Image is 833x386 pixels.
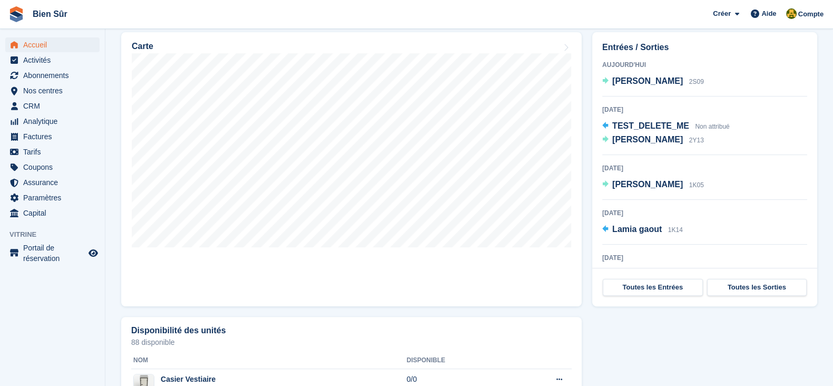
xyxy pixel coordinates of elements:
a: TEST_DELETE_ME Non attribué [602,120,730,133]
span: Abonnements [23,68,86,83]
div: [DATE] [602,163,807,173]
span: 1K14 [668,226,683,234]
a: [PERSON_NAME] 1K05 [602,178,704,192]
div: Aujourd'hui [602,60,807,70]
span: Factures [23,129,86,144]
a: menu [5,160,100,175]
div: [DATE] [602,253,807,263]
span: Assurance [23,175,86,190]
span: Aide [761,8,776,19]
a: menu [5,175,100,190]
h2: Entrées / Sorties [602,41,807,54]
h2: Disponibilité des unités [131,326,226,335]
a: menu [5,37,100,52]
a: Bien Sûr [28,5,72,23]
th: Disponible [407,352,512,369]
a: menu [5,83,100,98]
a: menu [5,114,100,129]
img: stora-icon-8386f47178a22dfd0bd8f6a31ec36ba5ce8667c1dd55bd0f319d3a0aa187defe.svg [8,6,24,22]
span: CRM [23,99,86,113]
a: Boutique d'aperçu [87,247,100,259]
img: Fatima Kelaaoui [786,8,797,19]
a: Toutes les Sorties [707,279,807,296]
a: menu [5,243,100,264]
span: Coupons [23,160,86,175]
h2: Carte [132,42,153,51]
div: [DATE] [602,105,807,114]
a: Carte [121,32,582,306]
span: Portail de réservation [23,243,86,264]
span: Activités [23,53,86,67]
p: 88 disponible [131,339,572,346]
span: Analytique [23,114,86,129]
span: Lamia gaout [612,225,662,234]
span: [PERSON_NAME] [612,180,683,189]
span: 1K05 [689,181,704,189]
a: menu [5,144,100,159]
span: Nos centres [23,83,86,98]
span: [PERSON_NAME] [612,76,683,85]
a: [PERSON_NAME] 2S09 [602,75,704,89]
div: Casier Vestiaire [161,374,228,385]
th: Nom [131,352,407,369]
span: Capital [23,206,86,220]
span: 2S09 [689,78,704,85]
a: menu [5,190,100,205]
a: Toutes les Entrées [603,279,703,296]
a: menu [5,99,100,113]
a: Lamia gaout 1K14 [602,223,683,237]
span: Créer [713,8,731,19]
span: Vitrine [9,229,105,240]
span: 2Y13 [689,137,704,144]
div: [DATE] [602,208,807,218]
span: Non attribué [695,123,729,130]
span: Compte [798,9,824,20]
span: TEST_DELETE_ME [612,121,689,130]
a: menu [5,129,100,144]
a: menu [5,206,100,220]
span: [PERSON_NAME] [612,135,683,144]
span: Tarifs [23,144,86,159]
span: Accueil [23,37,86,52]
a: [PERSON_NAME] 2Y13 [602,133,704,147]
span: Paramètres [23,190,86,205]
a: menu [5,53,100,67]
a: menu [5,68,100,83]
